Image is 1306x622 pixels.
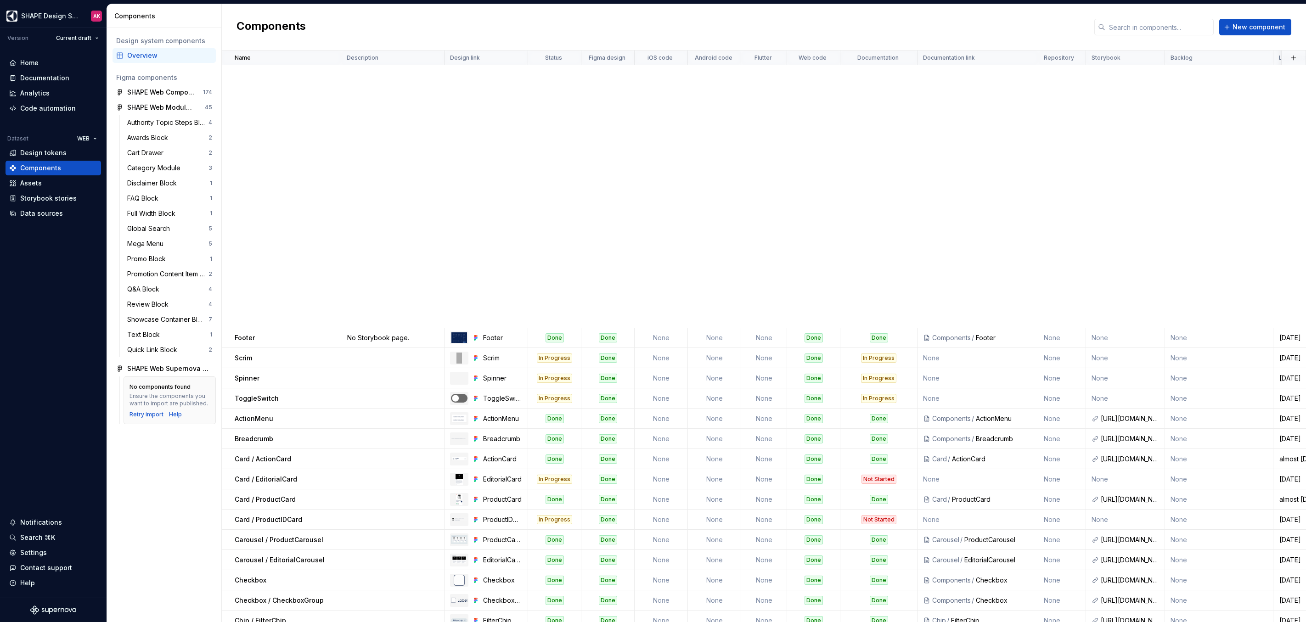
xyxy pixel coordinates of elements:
[208,119,212,126] div: 4
[688,449,741,469] td: None
[805,495,823,504] div: Done
[235,394,279,403] p: ToggleSwitch
[208,164,212,172] div: 3
[6,560,101,575] button: Contact support
[1086,348,1165,368] td: None
[129,392,210,407] div: Ensure the components you want to import are published.
[454,373,465,384] img: Spinner
[113,85,216,100] a: SHAPE Web Components174
[127,51,212,60] div: Overview
[124,327,216,342] a: Text Block1
[952,495,1032,504] div: ProductCard
[20,179,42,188] div: Assets
[6,530,101,545] button: Search ⌘K
[599,495,617,504] div: Done
[635,388,688,409] td: None
[741,429,787,449] td: None
[932,535,959,544] div: Carousel
[114,11,218,21] div: Components
[1101,434,1159,443] div: [URL][DOMAIN_NAME]
[599,454,617,464] div: Done
[127,315,208,324] div: Showcase Container Block
[483,434,522,443] div: Breadcrumb
[127,254,169,263] div: Promo Block
[124,236,216,251] a: Mega Menu5
[30,605,76,615] a: Supernova Logo
[1038,328,1086,348] td: None
[805,454,823,464] div: Done
[203,89,212,96] div: 174
[127,364,212,373] div: SHAPE Web Supernova Sync File
[20,148,67,157] div: Design tokens
[635,510,688,530] td: None
[1086,328,1165,348] td: None
[537,374,572,383] div: In Progress
[635,469,688,489] td: None
[599,434,617,443] div: Done
[537,394,572,403] div: In Progress
[124,267,216,281] a: Promotion Content Item Block2
[741,489,787,510] td: None
[861,374,896,383] div: In Progress
[1038,388,1086,409] td: None
[73,132,101,145] button: WEB
[483,333,522,342] div: Footer
[208,286,212,293] div: 4
[20,58,39,67] div: Home
[1038,348,1086,368] td: None
[599,535,617,544] div: Done
[20,518,62,527] div: Notifications
[932,414,971,423] div: Components
[483,353,522,363] div: Scrim
[1165,328,1273,348] td: None
[124,115,216,130] a: Authority Topic Steps Block4
[483,475,522,484] div: EditorialCard
[932,434,971,443] div: Components
[1165,550,1273,570] td: None
[537,353,572,363] div: In Progress
[6,101,101,116] a: Code automation
[688,409,741,429] td: None
[6,176,101,191] a: Assets
[805,515,823,524] div: Done
[483,515,522,524] div: ProductIDCard
[113,361,216,376] a: SHAPE Web Supernova Sync File
[20,194,77,203] div: Storybook stories
[1086,388,1165,409] td: None
[93,12,100,20] div: AK
[483,414,522,423] div: ActionMenu
[7,135,28,142] div: Dataset
[1219,19,1291,35] button: New component
[483,374,522,383] div: Spinner
[6,86,101,101] a: Analytics
[1165,469,1273,489] td: None
[210,255,212,263] div: 1
[124,282,216,297] a: Q&A Block4
[870,333,888,342] div: Done
[6,146,101,160] a: Design tokens
[1171,54,1193,62] p: Backlog
[635,489,688,510] td: None
[688,550,741,570] td: None
[1165,489,1273,510] td: None
[947,495,952,504] div: /
[451,555,467,565] img: EditorialCarousel
[976,434,1032,443] div: Breadcrumb
[799,54,827,62] p: Web code
[52,32,103,45] button: Current draft
[116,73,212,82] div: Figma components
[635,449,688,469] td: None
[635,550,688,570] td: None
[635,409,688,429] td: None
[599,353,617,363] div: Done
[1038,368,1086,388] td: None
[483,454,522,464] div: ActionCard
[695,54,732,62] p: Android code
[451,438,467,439] img: Breadcrumb
[545,54,562,62] p: Status
[124,206,216,221] a: Full Width Block1
[546,414,564,423] div: Done
[861,353,896,363] div: In Progress
[208,301,212,308] div: 4
[546,495,564,504] div: Done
